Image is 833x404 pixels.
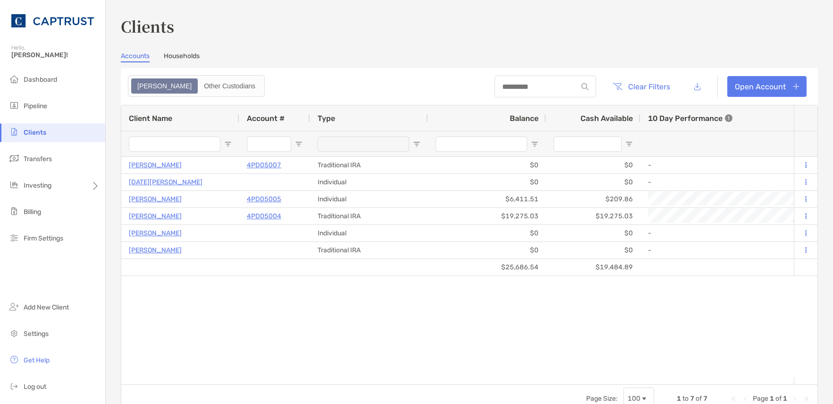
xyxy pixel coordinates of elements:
[703,395,707,403] span: 7
[510,114,539,123] span: Balance
[132,79,197,93] div: Zoe
[11,51,100,59] span: [PERSON_NAME]!
[247,114,285,123] span: Account #
[24,234,63,242] span: Firm Settings
[247,210,281,222] a: 4PD05004
[128,75,265,97] div: segmented control
[24,303,69,311] span: Add New Client
[802,395,810,403] div: Last Page
[295,140,303,148] button: Open Filter Menu
[413,140,421,148] button: Open Filter Menu
[24,208,41,216] span: Billing
[310,225,428,241] div: Individual
[24,129,46,137] span: Clients
[129,176,202,188] a: [DATE][PERSON_NAME]
[690,395,694,403] span: 7
[224,140,232,148] button: Open Filter Menu
[129,114,172,123] span: Client Name
[546,157,640,173] div: $0
[546,259,640,275] div: $19,484.89
[8,206,20,217] img: billing icon
[428,208,546,224] div: $19,275.03
[546,242,640,258] div: $0
[164,52,200,62] a: Households
[310,174,428,190] div: Individual
[24,383,46,391] span: Log out
[546,174,640,190] div: $0
[696,395,702,403] span: of
[428,225,546,241] div: $0
[770,395,774,403] span: 1
[730,395,738,403] div: First Page
[24,181,51,189] span: Investing
[581,114,633,123] span: Cash Available
[546,225,640,241] div: $0
[428,174,546,190] div: $0
[783,395,787,403] span: 1
[8,100,20,111] img: pipeline icon
[775,395,782,403] span: of
[24,102,47,110] span: Pipeline
[791,395,799,403] div: Next Page
[8,73,20,85] img: dashboard icon
[247,137,291,152] input: Account # Filter Input
[24,330,49,338] span: Settings
[24,76,57,84] span: Dashboard
[625,140,633,148] button: Open Filter Menu
[546,208,640,224] div: $19,275.03
[606,76,677,97] button: Clear Filters
[581,83,589,90] img: input icon
[648,174,822,190] div: -
[546,191,640,207] div: $209.86
[247,193,281,205] a: 4PD05005
[531,140,539,148] button: Open Filter Menu
[199,79,261,93] div: Other Custodians
[648,105,732,131] div: 10 Day Performance
[247,159,281,171] a: 4PD05007
[677,395,681,403] span: 1
[129,227,182,239] a: [PERSON_NAME]
[11,4,94,38] img: CAPTRUST Logo
[428,259,546,275] div: $25,686.54
[727,76,807,97] a: Open Account
[310,242,428,258] div: Traditional IRA
[428,191,546,207] div: $6,411.51
[318,114,335,123] span: Type
[121,15,818,37] h3: Clients
[129,159,182,171] p: [PERSON_NAME]
[648,225,822,241] div: -
[741,395,749,403] div: Previous Page
[682,395,689,403] span: to
[648,157,822,173] div: -
[8,126,20,138] img: clients icon
[428,157,546,173] div: $0
[310,208,428,224] div: Traditional IRA
[8,354,20,365] img: get-help icon
[24,356,50,364] span: Get Help
[8,380,20,392] img: logout icon
[8,301,20,312] img: add_new_client icon
[428,242,546,258] div: $0
[8,327,20,339] img: settings icon
[121,52,150,62] a: Accounts
[648,242,822,258] div: -
[24,155,52,163] span: Transfers
[8,179,20,190] img: investing icon
[129,210,182,222] a: [PERSON_NAME]
[8,232,20,243] img: firm-settings icon
[8,153,20,164] img: transfers icon
[129,244,182,256] a: [PERSON_NAME]
[129,193,182,205] a: [PERSON_NAME]
[628,395,640,403] div: 100
[554,137,622,152] input: Cash Available Filter Input
[129,137,220,152] input: Client Name Filter Input
[586,395,618,403] div: Page Size:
